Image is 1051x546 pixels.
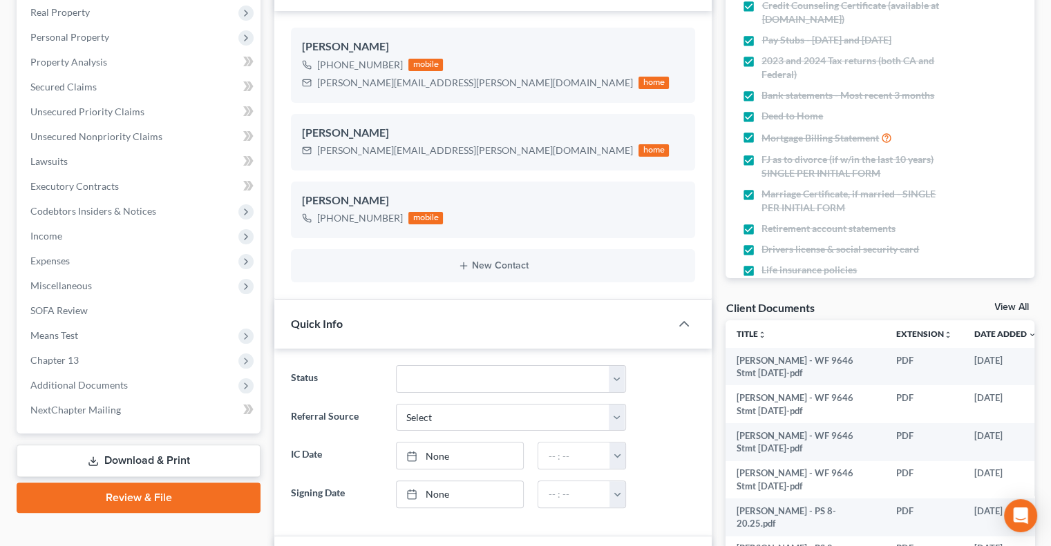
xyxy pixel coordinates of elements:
[944,331,952,339] i: unfold_more
[1028,331,1036,339] i: expand_more
[30,81,97,92] span: Secured Claims
[302,125,684,142] div: [PERSON_NAME]
[974,329,1036,339] a: Date Added expand_more
[761,242,919,256] span: Drivers license & social security card
[30,205,156,217] span: Codebtors Insiders & Notices
[397,481,524,507] a: None
[19,124,261,149] a: Unsecured Nonpriority Claims
[317,76,633,90] div: [PERSON_NAME][EMAIL_ADDRESS][PERSON_NAME][DOMAIN_NAME]
[885,423,963,461] td: PDF
[302,39,684,55] div: [PERSON_NAME]
[19,75,261,99] a: Secured Claims
[963,348,1048,386] td: [DATE]
[19,50,261,75] a: Property Analysis
[408,212,443,224] div: mobile
[896,329,952,339] a: Extensionunfold_more
[538,481,610,507] input: -- : --
[726,348,885,386] td: [PERSON_NAME] - WF 9646 Stmt [DATE]-pdf
[302,193,684,209] div: [PERSON_NAME]
[726,423,885,461] td: [PERSON_NAME] - WF 9646 Stmt [DATE]-pdf
[30,354,79,366] span: Chapter 13
[284,365,388,393] label: Status
[758,331,766,339] i: unfold_more
[885,348,963,386] td: PDF
[317,58,403,72] div: [PHONE_NUMBER]
[994,302,1029,312] a: View All
[761,54,945,81] span: 2023 and 2024 Tax returns (both CA and Federal)
[30,329,78,341] span: Means Test
[30,304,88,316] span: SOFA Review
[30,404,121,416] span: NextChapter Mailing
[19,174,261,199] a: Executory Contracts
[963,423,1048,461] td: [DATE]
[30,255,70,266] span: Expenses
[761,222,896,235] span: Retirement account statements
[885,461,963,499] td: PDF
[963,461,1048,499] td: [DATE]
[397,442,524,469] a: None
[284,404,388,431] label: Referral Source
[291,317,343,330] span: Quick Info
[538,442,610,469] input: -- : --
[726,461,885,499] td: [PERSON_NAME] - WF 9646 Stmt [DATE]-pdf
[30,130,162,142] span: Unsecured Nonpriority Claims
[761,187,945,215] span: Marriage Certificate, if married - SINGLE PER INITIAL FORM
[963,498,1048,536] td: [DATE]
[761,153,945,180] span: FJ as to divorce (if w/in the last 10 years) SINGLE PER INITIAL FORM
[963,385,1048,423] td: [DATE]
[30,56,107,68] span: Property Analysis
[19,99,261,124] a: Unsecured Priority Claims
[17,445,261,477] a: Download & Print
[30,280,92,291] span: Miscellaneous
[638,77,669,89] div: home
[30,379,128,391] span: Additional Documents
[30,180,119,192] span: Executory Contracts
[17,482,261,513] a: Review & File
[1004,499,1037,532] div: Open Intercom Messenger
[726,498,885,536] td: [PERSON_NAME] - PS 8-20.25.pdf
[284,480,388,508] label: Signing Date
[761,88,934,102] span: Bank statements - Most recent 3 months
[726,385,885,423] td: [PERSON_NAME] - WF 9646 Stmt [DATE]-pdf
[885,385,963,423] td: PDF
[638,144,669,157] div: home
[761,33,891,47] span: Pay Stubs - [DATE] and [DATE]
[317,211,403,225] div: [PHONE_NUMBER]
[30,106,144,117] span: Unsecured Priority Claims
[726,300,814,315] div: Client Documents
[302,260,684,271] button: New Contact
[737,329,766,339] a: Titleunfold_more
[761,263,857,277] span: Life insurance policies
[19,149,261,174] a: Lawsuits
[317,144,633,157] div: [PERSON_NAME][EMAIL_ADDRESS][PERSON_NAME][DOMAIN_NAME]
[30,31,109,43] span: Personal Property
[30,230,62,242] span: Income
[761,109,823,123] span: Deed to Home
[408,59,443,71] div: mobile
[284,442,388,469] label: IC Date
[30,6,90,18] span: Real Property
[30,155,68,167] span: Lawsuits
[19,298,261,323] a: SOFA Review
[885,498,963,536] td: PDF
[19,398,261,422] a: NextChapter Mailing
[761,131,879,145] span: Mortgage Billing Statement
